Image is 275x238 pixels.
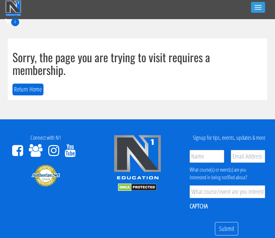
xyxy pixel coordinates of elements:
[118,183,157,191] img: DMCA.com Protection Status
[190,166,265,182] div: What course(s) or event(s) are you interested in being notified about?
[190,150,224,163] input: Name
[11,18,19,26] span: 0
[190,185,265,198] input: What course/event are you interested in?
[5,0,21,16] img: n1-education
[12,84,43,95] button: Return Home
[190,202,208,210] label: CAPTCHA
[12,51,263,76] h1: Sorry, the page you are trying to visit requires a membership.
[215,222,238,236] input: Submit
[31,164,60,187] img: Authorize.Net Merchant - Click to Verify
[5,17,19,25] a: 0
[114,135,161,182] img: n1-edu-logo
[188,135,270,141] h4: Signup for tips, events, updates & more
[5,135,87,141] h4: Connect with N1
[231,150,265,163] input: Email Address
